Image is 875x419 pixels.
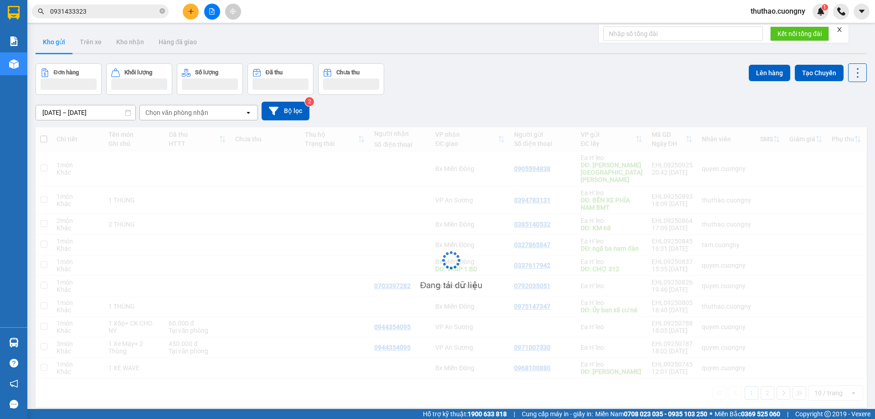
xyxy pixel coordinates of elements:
div: Đã thu [266,69,283,76]
span: close-circle [160,8,165,14]
div: Đơn hàng [54,69,79,76]
span: Miền Bắc [715,409,780,419]
input: Nhập số tổng đài [603,26,763,41]
svg: open [245,109,252,116]
div: Chọn văn phòng nhận [145,108,208,117]
button: Đã thu [247,63,314,95]
strong: 0369 525 060 [741,410,780,418]
button: plus [183,4,199,20]
div: Khối lượng [124,69,152,76]
span: search [38,8,44,15]
span: Miền Nam [595,409,707,419]
button: Chưa thu [318,63,384,95]
span: thuthao.cuongny [743,5,813,17]
span: Cung cấp máy in - giấy in: [522,409,593,419]
button: Trên xe [72,31,109,53]
span: message [10,400,18,409]
span: close [836,26,843,33]
span: ⚪️ [710,412,712,416]
button: Số lượng [177,63,243,95]
span: | [787,409,788,419]
button: Khối lượng [106,63,172,95]
div: Chưa thu [336,69,360,76]
div: Đang tải dữ liệu [420,279,483,292]
button: Kho nhận [109,31,151,53]
button: Tạo Chuyến [795,65,844,81]
strong: 0708 023 035 - 0935 103 250 [624,410,707,418]
span: aim [230,8,236,15]
span: notification [10,379,18,388]
span: 1 [823,4,826,10]
img: warehouse-icon [9,338,19,347]
button: file-add [204,4,220,20]
span: copyright [824,411,831,417]
input: Tìm tên, số ĐT hoặc mã đơn [50,6,158,16]
button: Kết nối tổng đài [770,26,829,41]
span: question-circle [10,359,18,367]
button: Bộ lọc [262,102,309,120]
span: close-circle [160,7,165,16]
span: | [514,409,515,419]
img: logo-vxr [8,6,20,20]
strong: 1900 633 818 [468,410,507,418]
sup: 2 [305,97,314,106]
span: Kết nối tổng đài [777,29,822,39]
sup: 1 [822,4,828,10]
span: plus [188,8,194,15]
img: icon-new-feature [817,7,825,16]
input: Select a date range. [36,105,135,120]
button: Kho gửi [36,31,72,53]
button: Hàng đã giao [151,31,204,53]
span: caret-down [858,7,866,16]
button: Đơn hàng [36,63,102,95]
img: warehouse-icon [9,59,19,69]
img: phone-icon [837,7,845,16]
div: Số lượng [195,69,218,76]
span: file-add [209,8,215,15]
button: caret-down [854,4,870,20]
button: Lên hàng [749,65,790,81]
button: aim [225,4,241,20]
img: solution-icon [9,36,19,46]
span: Hỗ trợ kỹ thuật: [423,409,507,419]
